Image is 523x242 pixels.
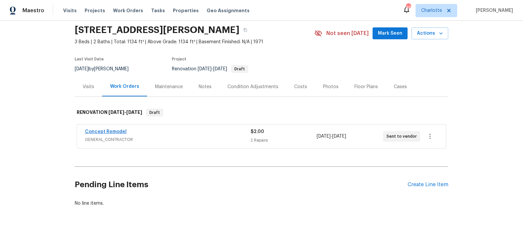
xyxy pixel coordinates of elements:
[75,67,89,71] span: [DATE]
[155,84,183,90] div: Maintenance
[63,7,77,14] span: Visits
[75,57,104,61] span: Last Visit Date
[199,84,212,90] div: Notes
[213,67,227,71] span: [DATE]
[172,67,248,71] span: Renovation
[326,30,369,37] span: Not seen [DATE]
[108,110,142,115] span: -
[373,27,408,40] button: Mark Seen
[251,137,317,144] div: 2 Repairs
[108,110,124,115] span: [DATE]
[317,134,331,139] span: [DATE]
[151,8,165,13] span: Tasks
[85,129,127,134] a: Concept Remodel
[412,27,448,40] button: Actions
[85,136,251,143] span: GENERAL_CONTRACTOR
[147,109,163,116] span: Draft
[83,84,94,90] div: Visits
[378,29,402,38] span: Mark Seen
[113,7,143,14] span: Work Orders
[75,200,448,207] div: No line items.
[75,27,239,33] h2: [STREET_ADDRESS][PERSON_NAME]
[251,129,264,134] span: $2.00
[110,83,139,90] div: Work Orders
[126,110,142,115] span: [DATE]
[406,4,411,11] div: 46
[172,57,186,61] span: Project
[198,67,227,71] span: -
[75,65,137,73] div: by [PERSON_NAME]
[198,67,212,71] span: [DATE]
[294,84,307,90] div: Costs
[317,133,346,140] span: -
[473,7,513,14] span: [PERSON_NAME]
[386,133,420,140] span: Sent to vendor
[22,7,44,14] span: Maestro
[75,169,408,200] h2: Pending Line Items
[354,84,378,90] div: Floor Plans
[333,134,346,139] span: [DATE]
[75,39,314,45] span: 3 Beds | 2 Baths | Total: 1134 ft² | Above Grade: 1134 ft² | Basement Finished: N/A | 1971
[323,84,339,90] div: Photos
[207,7,250,14] span: Geo Assignments
[239,24,251,36] button: Copy Address
[227,84,278,90] div: Condition Adjustments
[408,182,448,188] div: Create Line Item
[75,102,448,123] div: RENOVATION [DATE]-[DATE]Draft
[394,84,407,90] div: Cases
[232,67,248,71] span: Draft
[417,29,443,38] span: Actions
[77,109,142,117] h6: RENOVATION
[173,7,199,14] span: Properties
[85,7,105,14] span: Projects
[421,7,442,14] span: Charlotte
